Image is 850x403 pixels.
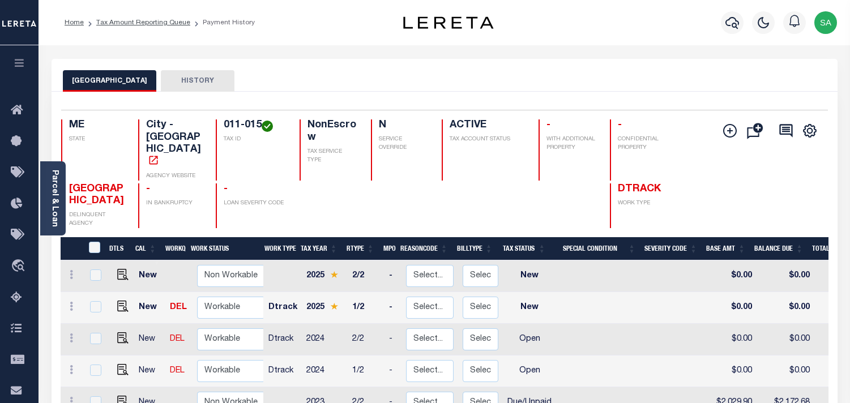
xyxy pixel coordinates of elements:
[170,335,185,343] a: DEL
[348,355,385,387] td: 1/2
[814,11,837,34] img: svg+xml;base64,PHN2ZyB4bWxucz0iaHR0cDovL3d3dy53My5vcmcvMjAwMC9zdmciIHBvaW50ZXItZXZlbnRzPSJub25lIi...
[618,135,674,152] p: CONFIDENTIAL PROPERTY
[190,18,255,28] li: Payment History
[224,199,286,208] p: LOAN SEVERITY CODE
[757,292,814,324] td: $0.00
[546,120,550,130] span: -
[708,355,757,387] td: $0.00
[264,292,302,324] td: Dtrack
[330,303,338,310] img: Star.svg
[69,211,125,228] p: DELINQUENT AGENCY
[170,367,185,375] a: DEL
[170,303,187,311] a: DEL
[186,237,263,260] th: Work Status
[61,237,82,260] th: &nbsp;&nbsp;&nbsp;&nbsp;&nbsp;&nbsp;&nbsp;&nbsp;&nbsp;&nbsp;
[69,135,125,144] p: STATE
[385,292,401,324] td: -
[497,237,550,260] th: Tax Status: activate to sort column ascending
[161,70,234,92] button: HISTORY
[146,184,150,194] span: -
[379,135,429,152] p: SERVICE OVERRIDE
[134,355,165,387] td: New
[757,324,814,355] td: $0.00
[503,292,556,324] td: New
[161,237,186,260] th: WorkQ
[618,120,622,130] span: -
[385,260,401,292] td: -
[330,271,338,278] img: Star.svg
[342,237,379,260] th: RType: activate to sort column ascending
[82,237,105,260] th: &nbsp;
[69,184,124,207] span: [GEOGRAPHIC_DATA]
[379,119,429,132] h4: N
[757,260,814,292] td: $0.00
[450,119,525,132] h4: ACTIVE
[224,135,286,144] p: TAX ID
[146,172,202,181] p: AGENCY WEBSITE
[264,324,302,355] td: Dtrack
[348,324,385,355] td: 2/2
[50,170,58,227] a: Parcel & Loan
[105,237,131,260] th: DTLS
[146,199,202,208] p: IN BANKRUPTCY
[503,324,556,355] td: Open
[640,237,702,260] th: Severity Code: activate to sort column ascending
[708,260,757,292] td: $0.00
[131,237,161,260] th: CAL: activate to sort column ascending
[65,19,84,26] a: Home
[134,260,165,292] td: New
[403,16,494,29] img: logo-dark.svg
[503,260,556,292] td: New
[224,119,286,132] h4: 011-015
[307,119,357,144] h4: NonEscrow
[708,324,757,355] td: $0.00
[307,148,357,165] p: TAX SERVICE TYPE
[63,70,156,92] button: [GEOGRAPHIC_DATA]
[11,259,29,274] i: travel_explore
[550,237,640,260] th: Special Condition: activate to sort column ascending
[264,355,302,387] td: Dtrack
[69,119,125,132] h4: ME
[302,260,348,292] td: 2025
[385,355,401,387] td: -
[134,292,165,324] td: New
[96,19,190,26] a: Tax Amount Reporting Queue
[546,135,596,152] p: WITH ADDITIONAL PROPERTY
[618,199,674,208] p: WORK TYPE
[618,184,661,194] span: DTRACK
[146,119,202,168] h4: City - [GEOGRAPHIC_DATA]
[503,355,556,387] td: Open
[302,292,348,324] td: 2025
[702,237,750,260] th: Base Amt: activate to sort column ascending
[379,237,396,260] th: MPO
[750,237,808,260] th: Balance Due: activate to sort column ascending
[302,324,348,355] td: 2024
[708,292,757,324] td: $0.00
[302,355,348,387] td: 2024
[396,237,452,260] th: ReasonCode: activate to sort column ascending
[296,237,342,260] th: Tax Year: activate to sort column ascending
[260,237,296,260] th: Work Type
[224,184,228,194] span: -
[450,135,525,144] p: TAX ACCOUNT STATUS
[348,292,385,324] td: 1/2
[134,324,165,355] td: New
[385,324,401,355] td: -
[757,355,814,387] td: $0.00
[452,237,497,260] th: BillType: activate to sort column ascending
[348,260,385,292] td: 2/2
